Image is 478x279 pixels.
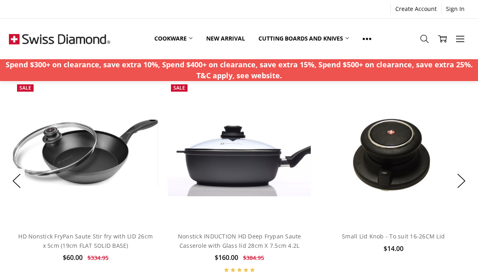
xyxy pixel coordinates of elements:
[173,84,185,91] span: Sale
[178,232,301,249] a: Nonstick INDUCTION HD Deep Frypan Saute Casserole with Glass lid 28cm X 7.5cm 4.2L
[334,80,452,225] img: Small Lid Knob - To suit 16-26CM Lid
[321,80,466,225] a: Small Lid Knob - To suit 16-26CM Lid
[87,254,109,262] span: $334.95
[391,3,441,15] a: Create Account
[13,120,158,186] img: HD Nonstick FryPan Saute Stir fry with LID 26cm x 5cm (19cm FLAT SOLID BASE)
[243,254,264,262] span: $384.95
[384,244,403,253] span: $14.00
[167,80,312,225] a: Nonstick INDUCTION HD Deep Frypan Saute Casserole with Glass lid 28cm X 7.5cm 4.2L
[453,169,469,193] button: Next
[442,3,469,15] a: Sign In
[167,109,312,196] img: Nonstick INDUCTION HD Deep Frypan Saute Casserole with Glass lid 28cm X 7.5cm 4.2L
[63,253,83,262] span: $60.00
[215,253,238,262] span: $160.00
[9,19,110,59] img: Free Shipping On Every Order
[342,232,445,240] a: Small Lid Knob - To suit 16-26CM Lid
[199,30,252,47] a: New arrival
[13,80,158,225] a: HD Nonstick FryPan Saute Stir fry with LID 26cm x 5cm (19cm FLAT SOLID BASE)
[147,30,199,47] a: Cookware
[356,30,378,48] a: Show All
[18,232,153,249] a: HD Nonstick FryPan Saute Stir fry with LID 26cm x 5cm (19cm FLAT SOLID BASE)
[4,59,474,81] p: Spend $300+ on clearance, save extra 10%, Spend $400+ on clearance, save extra 15%, Spend $500+ o...
[252,30,356,47] a: Cutting boards and knives
[9,169,25,193] button: Previous
[19,84,31,91] span: Sale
